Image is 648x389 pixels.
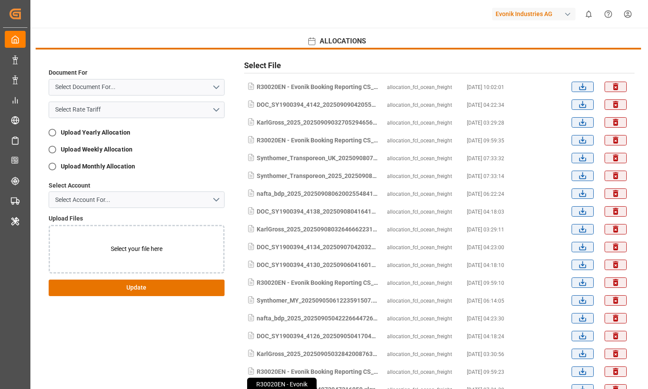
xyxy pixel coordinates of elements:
[55,195,110,204] span: Select Account For...
[49,181,90,190] label: Select Account
[257,82,378,92] div: R30020EN - Evonik Booking Reporting CS_20250909095842518903.xlsx
[49,68,87,77] label: Document For
[61,129,130,136] strong: Upload Yearly Allocation​
[257,100,378,109] div: DOC_SY1900394_4142_20250909042055290405.xlsx
[460,118,567,127] div: [DATE] 03:29:28
[55,82,116,92] span: Select Document For...
[598,4,618,24] button: Help Center
[460,278,567,287] div: [DATE] 09:59:10
[257,367,378,376] div: R30020EN - Evonik Booking Reporting CS_20250904095653940595.xlsx
[492,6,579,22] button: Evonik Industries AG
[316,36,370,46] span: ALLOCATIONS
[579,4,598,24] button: show 0 new notifications
[380,118,460,127] div: allocation_fcl_ocean_freight
[36,33,641,49] button: ALLOCATIONS
[257,278,378,287] div: R30020EN - Evonik Booking Reporting CS_20250905095702861934.xlsx
[380,367,460,376] div: allocation_fcl_ocean_freight
[380,224,460,234] div: allocation_fcl_ocean_freight
[460,135,567,145] div: [DATE] 09:59:35
[460,171,567,181] div: [DATE] 07:33:14
[380,207,460,216] div: allocation_fcl_ocean_freight
[380,331,460,341] div: allocation_fcl_ocean_freight
[61,163,135,170] strong: Upload Monthly Allocation​
[244,59,635,71] h2: Select File
[380,278,460,287] div: allocation_fcl_ocean_freight
[380,189,460,198] div: allocation_fcl_ocean_freight
[380,349,460,359] div: allocation_fcl_ocean_freight
[380,153,460,163] div: allocation_fcl_ocean_freight
[257,349,378,359] div: KarlGross_2025_20250905032842008763.xlsx
[380,171,460,181] div: allocation_fcl_ocean_freight
[257,296,378,305] div: Synthomer_MY_20250905061223591507.xlsx
[380,296,460,305] div: allocation_fcl_ocean_freight
[257,224,378,234] div: KarlGross_2025_20250908032646662231.xlsx
[257,313,378,323] div: nafta_bdp_2025_20250905042226644726.xlsx
[380,135,460,145] div: allocation_fcl_ocean_freight
[380,100,460,109] div: allocation_fcl_ocean_freight
[460,242,567,252] div: [DATE] 04:23:00
[49,124,225,175] div: allocations
[257,242,378,252] div: DOC_SY1900394_4134_20250907042032378052.xlsx
[460,313,567,323] div: [DATE] 04:23:30
[257,331,378,341] div: DOC_SY1900394_4126_20250905041704974700.xlsx
[257,260,378,270] div: DOC_SY1900394_4130_20250906041601160754.xlsx
[49,225,225,274] label: Select your file here​
[49,214,83,223] label: Upload Files
[257,189,378,198] div: nafta_bdp_2025_20250908062002554841.xlsx
[460,153,567,163] div: [DATE] 07:33:32
[61,146,132,153] strong: Upload Weekly Allocation​
[492,8,575,20] div: Evonik Industries AG
[460,224,567,234] div: [DATE] 03:29:11
[380,260,460,270] div: allocation_fcl_ocean_freight
[460,207,567,216] div: [DATE] 04:18:03
[49,280,225,296] button: Update
[380,242,460,252] div: allocation_fcl_ocean_freight
[380,82,460,92] div: allocation_fcl_ocean_freight
[257,207,378,216] div: DOC_SY1900394_4138_20250908041641290503.xlsx
[49,191,225,208] button: open menu
[380,313,460,323] div: allocation_fcl_ocean_freight
[257,171,378,181] div: Synthomer_Transporeon_2025_20250908073057478663.xlsx
[257,135,378,145] div: R30020EN - Evonik Booking Reporting CS_20250908095715406922.xlsx
[460,189,567,198] div: [DATE] 06:22:24
[49,102,225,118] button: open menu
[257,118,378,127] div: KarlGross_2025_20250909032705294656.xlsx
[460,82,567,92] div: [DATE] 10:02:01
[460,367,567,376] div: [DATE] 09:59:23
[460,260,567,270] div: [DATE] 04:18:10
[460,331,567,341] div: [DATE] 04:18:24
[460,100,567,109] div: [DATE] 04:22:34
[55,105,101,114] span: Select Rate Tariff
[49,79,225,96] button: open menu
[460,296,567,305] div: [DATE] 06:14:05
[257,153,378,163] div: Synthomer_Transporeon_UK_20250908073057515696.xlsx
[460,349,567,359] div: [DATE] 03:30:56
